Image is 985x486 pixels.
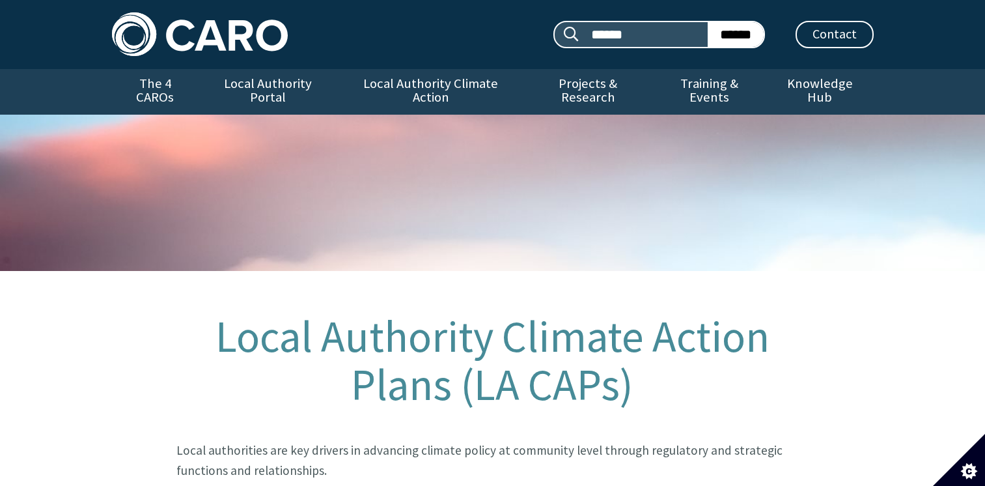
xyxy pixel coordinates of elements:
[112,69,199,115] a: The 4 CAROs
[796,21,874,48] a: Contact
[338,69,523,115] a: Local Authority Climate Action
[766,69,873,115] a: Knowledge Hub
[112,12,288,56] img: Caro logo
[176,442,783,478] big: Local authorities are key drivers in advancing climate policy at community level through regulato...
[199,69,338,115] a: Local Authority Portal
[652,69,766,115] a: Training & Events
[523,69,652,115] a: Projects & Research
[176,313,808,409] h1: Local Authority Climate Action Plans (LA CAPs)
[933,434,985,486] button: Set cookie preferences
